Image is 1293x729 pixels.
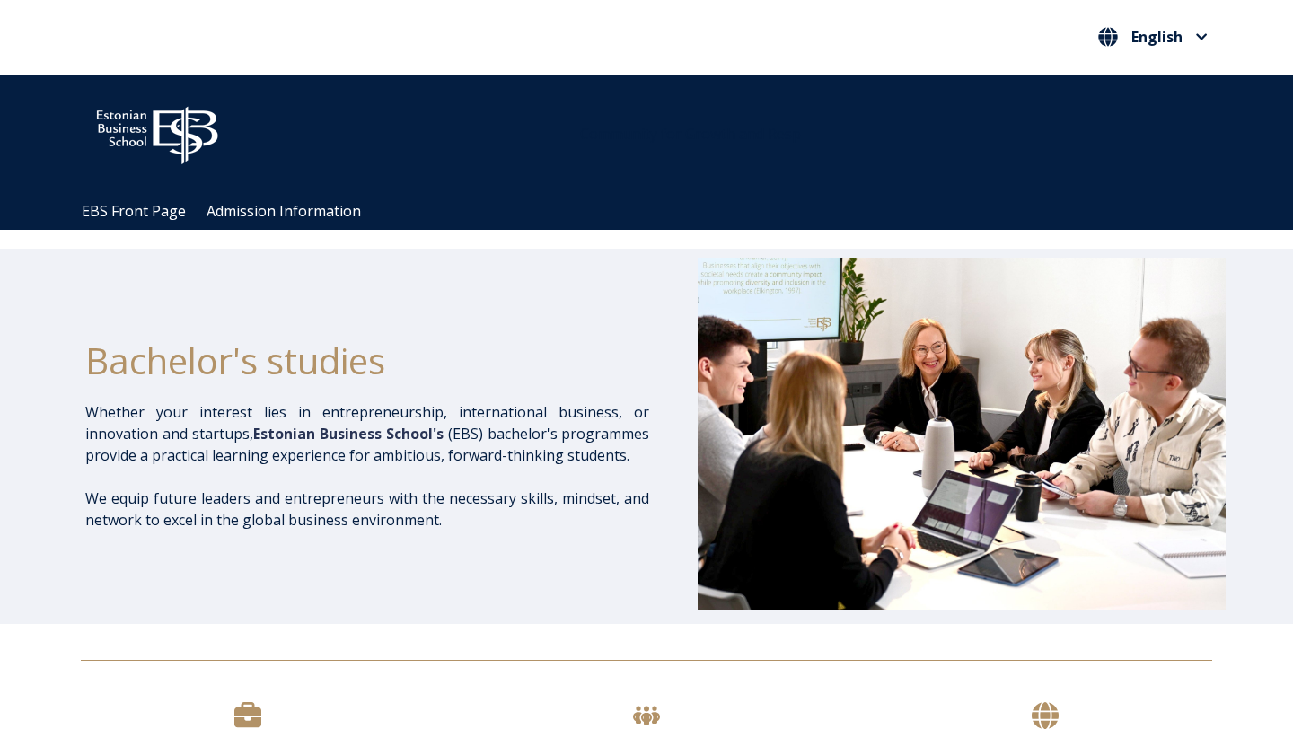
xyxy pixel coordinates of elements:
img: ebs_logo2016_white [81,92,233,170]
span: English [1131,30,1183,44]
nav: Select your language [1094,22,1212,52]
span: Community for Growth and Resp [580,124,801,144]
img: Bachelor's at EBS [698,258,1226,610]
p: We equip future leaders and entrepreneurs with the necessary skills, mindset, and network to exce... [85,487,649,531]
span: Estonian Business School's [253,424,444,444]
p: Whether your interest lies in entrepreneurship, international business, or innovation and startup... [85,401,649,466]
button: English [1094,22,1212,51]
h1: Bachelor's studies [85,338,649,383]
div: Navigation Menu [72,193,1239,230]
a: EBS Front Page [82,201,186,221]
a: Admission Information [207,201,361,221]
